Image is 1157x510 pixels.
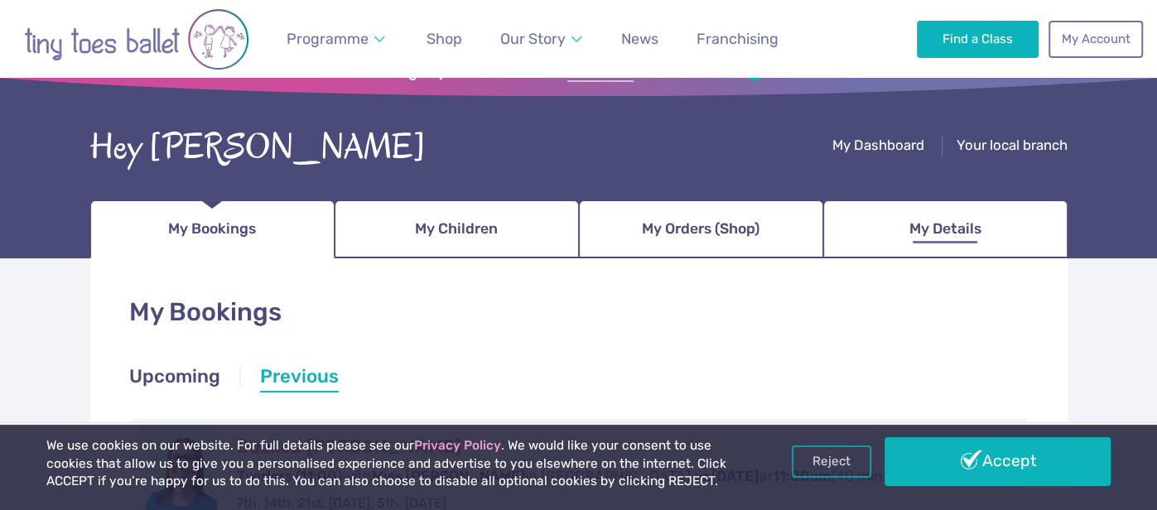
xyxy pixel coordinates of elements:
[832,137,924,153] span: My Dashboard
[885,437,1111,485] a: Accept
[823,200,1068,258] a: My Details
[419,21,470,58] a: Shop
[287,30,369,47] span: Programme
[21,8,253,70] img: tiny toes ballet
[168,214,256,243] span: My Bookings
[642,214,759,243] span: My Orders (Shop)
[90,200,335,258] a: My Bookings
[614,21,666,58] a: News
[832,137,924,157] a: My Dashboard
[500,30,566,47] span: Our Story
[90,122,426,173] div: Hey [PERSON_NAME]
[493,21,591,58] a: Our Story
[335,200,579,258] a: My Children
[957,137,1068,157] a: Your local branch
[129,295,1029,330] h1: My Bookings
[697,30,779,47] span: Franchising
[415,214,498,243] span: My Children
[579,200,823,258] a: My Orders (Shop)
[46,437,738,491] p: We use cookies on our website. For full details please see our . We would like your consent to us...
[909,214,981,243] span: My Details
[1049,21,1143,57] a: My Account
[689,21,786,58] a: Franchising
[621,30,658,47] span: News
[957,137,1068,153] span: Your local branch
[427,30,462,47] span: Shop
[414,438,501,453] a: Privacy Policy
[792,445,871,477] a: Reject
[917,21,1039,57] a: Find a Class
[129,363,220,393] a: Upcoming
[279,21,393,58] a: Programme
